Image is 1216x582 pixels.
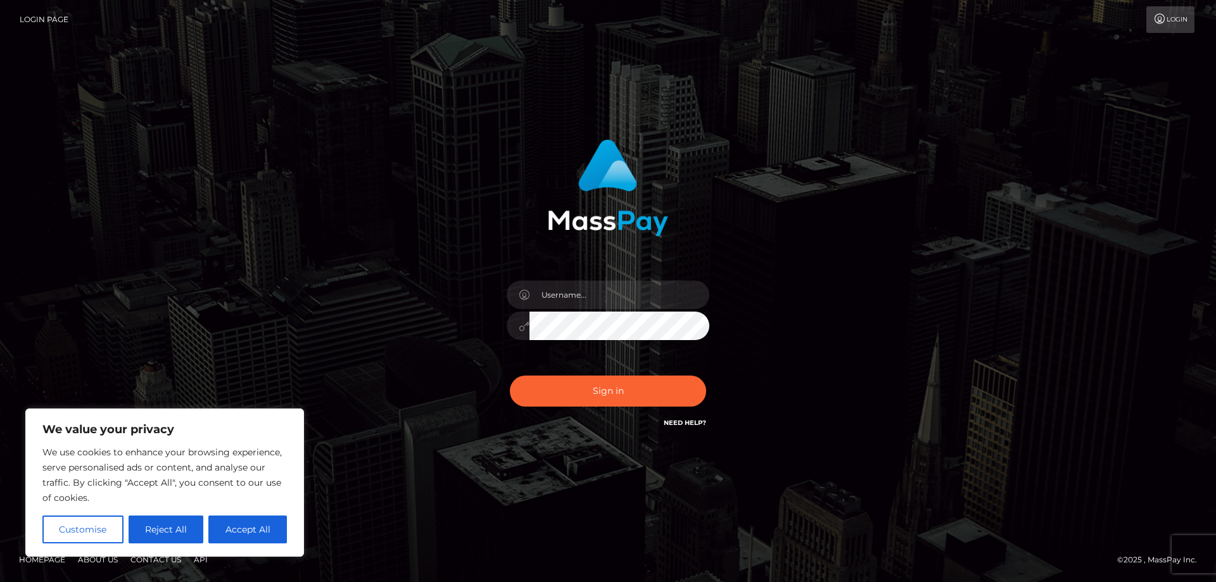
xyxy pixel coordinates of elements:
[14,550,70,569] a: Homepage
[20,6,68,33] a: Login Page
[42,422,287,437] p: We value your privacy
[42,516,123,543] button: Customise
[1117,553,1206,567] div: © 2025 , MassPay Inc.
[73,550,123,569] a: About Us
[548,139,668,236] img: MassPay Login
[529,281,709,309] input: Username...
[25,408,304,557] div: We value your privacy
[189,550,213,569] a: API
[125,550,186,569] a: Contact Us
[510,376,706,407] button: Sign in
[42,445,287,505] p: We use cookies to enhance your browsing experience, serve personalised ads or content, and analys...
[1146,6,1194,33] a: Login
[208,516,287,543] button: Accept All
[129,516,204,543] button: Reject All
[664,419,706,427] a: Need Help?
